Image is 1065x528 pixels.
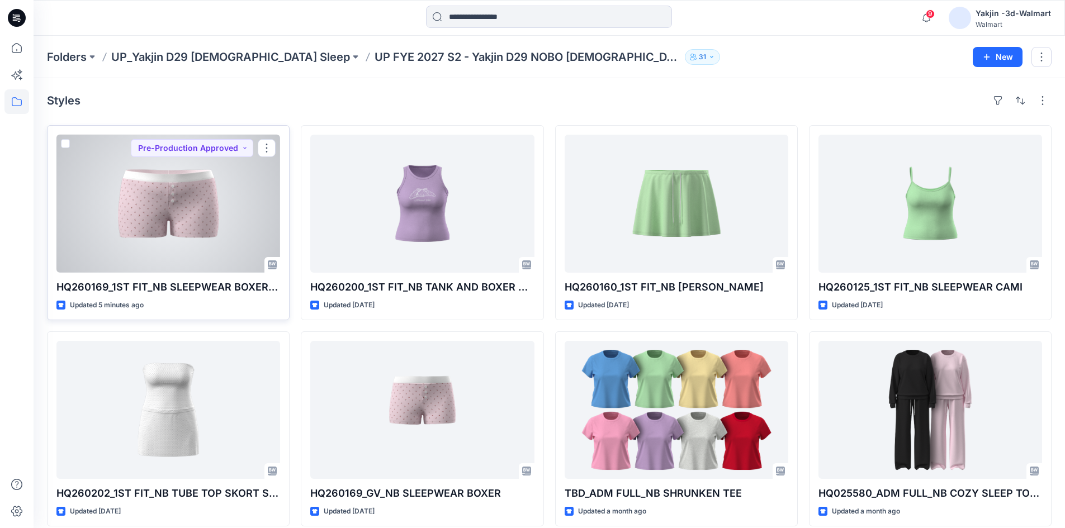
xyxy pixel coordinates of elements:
[926,9,935,18] span: 9
[565,279,788,295] p: HQ260160_1ST FIT_NB [PERSON_NAME]
[578,506,646,517] p: Updated a month ago
[832,506,900,517] p: Updated a month ago
[949,7,971,29] img: avatar
[56,486,280,501] p: HQ260202_1ST FIT_NB TUBE TOP SKORT SET
[832,299,883,311] p: Updated [DATE]
[310,486,534,501] p: HQ260169_GV_NB SLEEPWEAR BOXER
[578,299,629,311] p: Updated [DATE]
[310,135,534,273] a: HQ260200_1ST FIT_NB TANK AND BOXER SHORTS SET_TANK ONLY
[111,49,350,65] a: UP_Yakjin D29 [DEMOGRAPHIC_DATA] Sleep
[973,47,1023,67] button: New
[565,135,788,273] a: HQ260160_1ST FIT_NB TERRY SKORT
[976,7,1051,20] div: Yakjin -3d-Walmart
[375,49,680,65] p: UP FYE 2027 S2 - Yakjin D29 NOBO [DEMOGRAPHIC_DATA] Sleepwear
[565,486,788,501] p: TBD_ADM FULL_NB SHRUNKEN TEE
[976,20,1051,28] div: Walmart
[56,279,280,295] p: HQ260169_1ST FIT_NB SLEEPWEAR BOXER PLUS
[47,94,81,107] h4: Styles
[685,49,720,65] button: 31
[310,279,534,295] p: HQ260200_1ST FIT_NB TANK AND BOXER SHORTS SET_TANK ONLY
[324,299,375,311] p: Updated [DATE]
[310,341,534,479] a: HQ260169_GV_NB SLEEPWEAR BOXER
[699,51,706,63] p: 31
[818,279,1042,295] p: HQ260125_1ST FIT_NB SLEEPWEAR CAMI
[324,506,375,517] p: Updated [DATE]
[565,341,788,479] a: TBD_ADM FULL_NB SHRUNKEN TEE
[56,341,280,479] a: HQ260202_1ST FIT_NB TUBE TOP SKORT SET
[70,299,144,311] p: Updated 5 minutes ago
[818,341,1042,479] a: HQ025580_ADM FULL_NB COZY SLEEP TOP PANT
[818,486,1042,501] p: HQ025580_ADM FULL_NB COZY SLEEP TOP PANT
[70,506,121,517] p: Updated [DATE]
[47,49,87,65] a: Folders
[56,135,280,273] a: HQ260169_1ST FIT_NB SLEEPWEAR BOXER PLUS
[818,135,1042,273] a: HQ260125_1ST FIT_NB SLEEPWEAR CAMI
